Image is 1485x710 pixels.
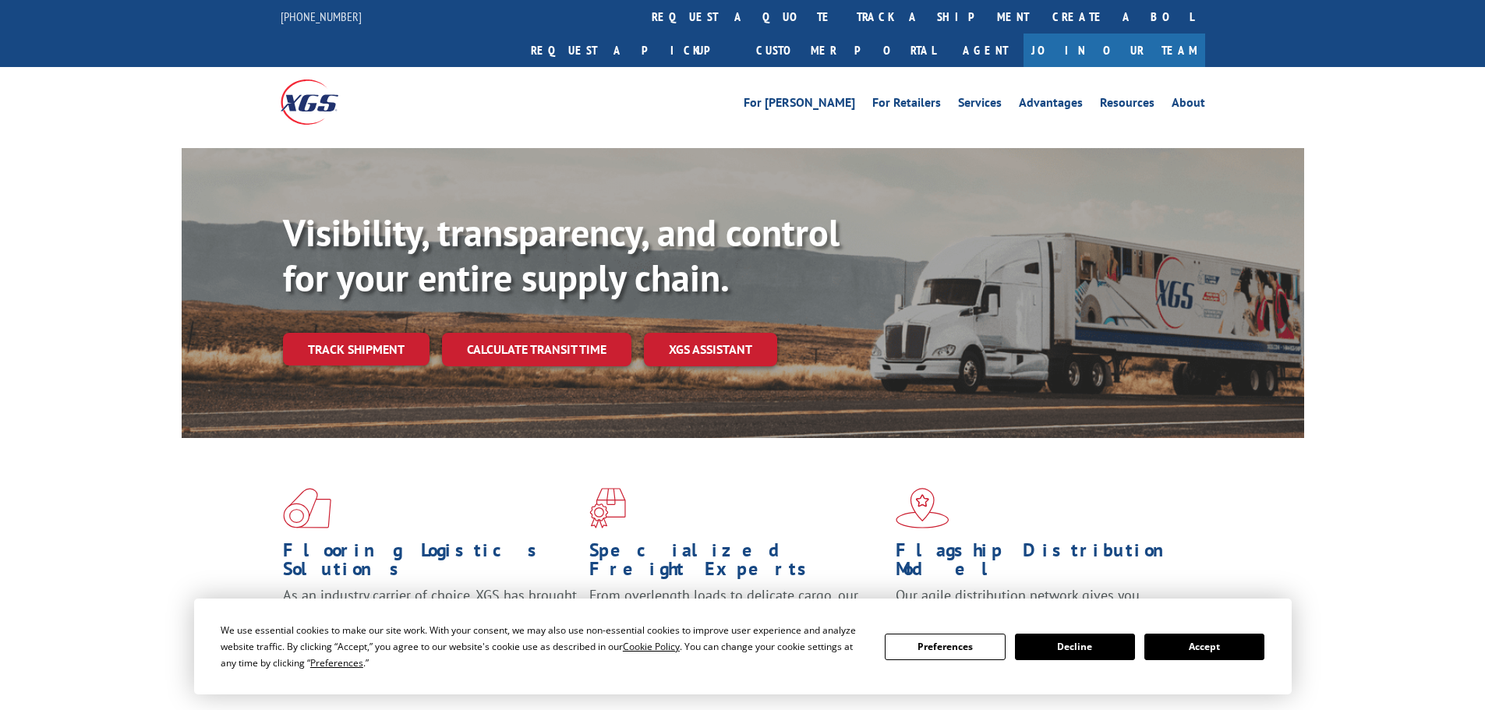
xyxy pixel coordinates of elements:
[283,488,331,528] img: xgs-icon-total-supply-chain-intelligence-red
[283,208,840,302] b: Visibility, transparency, and control for your entire supply chain.
[644,333,777,366] a: XGS ASSISTANT
[1019,97,1083,114] a: Advantages
[896,541,1190,586] h1: Flagship Distribution Model
[283,541,578,586] h1: Flooring Logistics Solutions
[1024,34,1205,67] a: Join Our Team
[194,599,1292,694] div: Cookie Consent Prompt
[283,333,430,366] a: Track shipment
[1015,634,1135,660] button: Decline
[1144,634,1264,660] button: Accept
[519,34,744,67] a: Request a pickup
[310,656,363,669] span: Preferences
[281,9,362,24] a: [PHONE_NUMBER]
[1100,97,1154,114] a: Resources
[947,34,1024,67] a: Agent
[896,586,1183,623] span: Our agile distribution network gives you nationwide inventory management on demand.
[589,586,884,655] p: From overlength loads to delicate cargo, our experienced staff knows the best way to move your fr...
[442,333,631,366] a: Calculate transit time
[896,488,949,528] img: xgs-icon-flagship-distribution-model-red
[885,634,1005,660] button: Preferences
[872,97,941,114] a: For Retailers
[958,97,1002,114] a: Services
[623,640,680,653] span: Cookie Policy
[744,34,947,67] a: Customer Portal
[221,622,866,671] div: We use essential cookies to make our site work. With your consent, we may also use non-essential ...
[283,586,577,641] span: As an industry carrier of choice, XGS has brought innovation and dedication to flooring logistics...
[744,97,855,114] a: For [PERSON_NAME]
[589,541,884,586] h1: Specialized Freight Experts
[1172,97,1205,114] a: About
[589,488,626,528] img: xgs-icon-focused-on-flooring-red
